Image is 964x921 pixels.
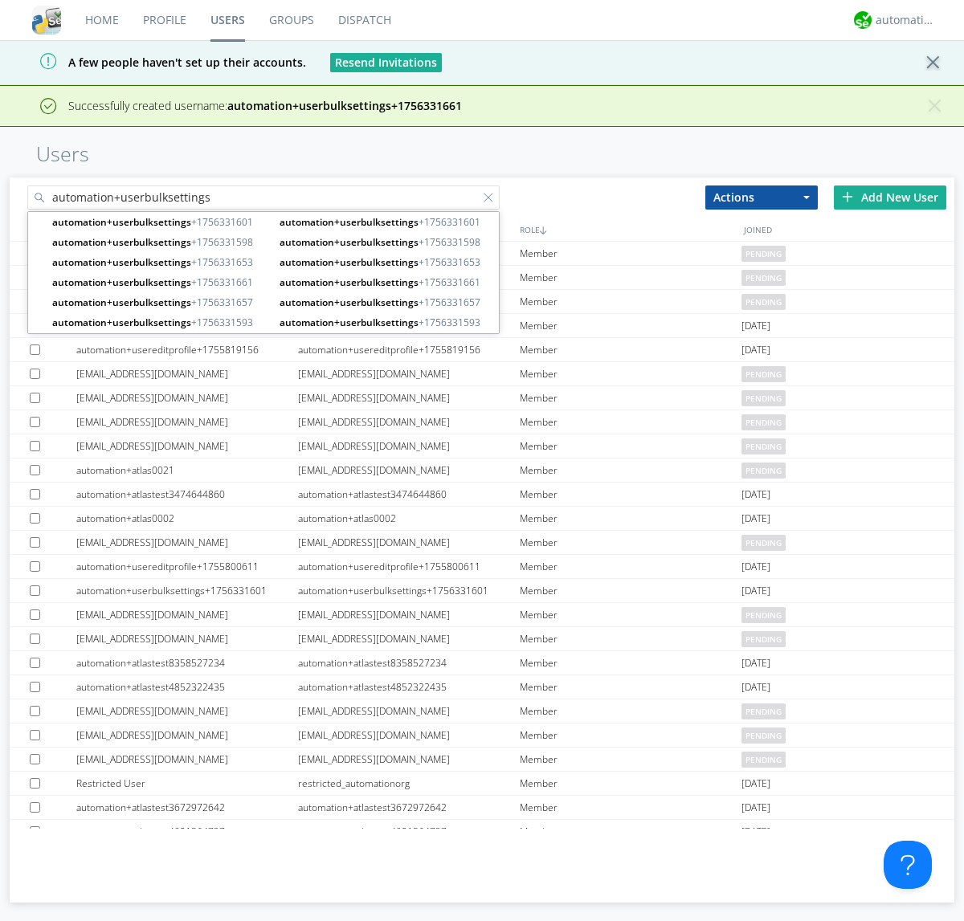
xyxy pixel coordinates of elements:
[740,218,964,241] div: JOINED
[741,651,770,675] span: [DATE]
[741,631,786,647] span: pending
[520,483,741,506] div: Member
[76,723,298,747] div: [EMAIL_ADDRESS][DOMAIN_NAME]
[280,234,495,250] span: +1756331598
[76,627,298,650] div: [EMAIL_ADDRESS][DOMAIN_NAME]
[298,483,520,506] div: automation+atlastest3474644860
[52,255,191,269] strong: automation+userbulksettings
[10,699,954,723] a: [EMAIL_ADDRESS][DOMAIN_NAME][EMAIL_ADDRESS][DOMAIN_NAME]Memberpending
[741,555,770,579] span: [DATE]
[76,507,298,530] div: automation+atlas0002
[520,242,741,265] div: Member
[298,772,520,795] div: restricted_automationorg
[876,12,936,28] div: automation+atlas
[32,6,61,35] img: cddb5a64eb264b2086981ab96f4c1ba7
[298,699,520,723] div: [EMAIL_ADDRESS][DOMAIN_NAME]
[10,675,954,699] a: automation+atlastest4852322435automation+atlastest4852322435Member[DATE]
[298,410,520,434] div: [EMAIL_ADDRESS][DOMAIN_NAME]
[10,507,954,531] a: automation+atlas0002automation+atlas0002Member[DATE]
[280,295,495,310] span: +1756331657
[52,316,191,329] strong: automation+userbulksettings
[298,675,520,699] div: automation+atlastest4852322435
[298,627,520,650] div: [EMAIL_ADDRESS][DOMAIN_NAME]
[520,651,741,674] div: Member
[741,796,770,820] span: [DATE]
[10,723,954,748] a: [EMAIL_ADDRESS][DOMAIN_NAME][EMAIL_ADDRESS][DOMAIN_NAME]Memberpending
[10,458,954,483] a: automation+atlas0021[EMAIL_ADDRESS][DOMAIN_NAME]Memberpending
[76,410,298,434] div: [EMAIL_ADDRESS][DOMAIN_NAME]
[520,531,741,554] div: Member
[52,295,268,310] span: +1756331657
[10,242,954,266] a: [EMAIL_ADDRESS][DOMAIN_NAME][EMAIL_ADDRESS][DOMAIN_NAME]Memberpending
[834,185,946,210] div: Add New User
[10,820,954,844] a: automation+atlastest4921564737automation+atlastest4921564737Member[DATE]
[280,316,419,329] strong: automation+userbulksettings
[52,235,191,249] strong: automation+userbulksettings
[280,275,419,289] strong: automation+userbulksettings
[280,215,419,229] strong: automation+userbulksettings
[280,295,419,309] strong: automation+userbulksettings
[520,675,741,699] div: Member
[52,275,268,290] span: +1756331661
[741,752,786,768] span: pending
[280,275,495,290] span: +1756331661
[854,11,872,29] img: d2d01cd9b4174d08988066c6d424eccd
[520,290,741,313] div: Member
[520,772,741,795] div: Member
[520,555,741,578] div: Member
[741,675,770,699] span: [DATE]
[298,458,520,482] div: [EMAIL_ADDRESS][DOMAIN_NAME]
[842,191,853,202] img: plus.svg
[10,314,954,338] a: Automation[EMAIL_ADDRESS][DOMAIN_NAME]Member[DATE]
[520,386,741,410] div: Member
[520,699,741,723] div: Member
[520,362,741,385] div: Member
[52,295,191,309] strong: automation+userbulksettings
[516,218,740,241] div: ROLE
[741,414,786,430] span: pending
[741,294,786,310] span: pending
[741,535,786,551] span: pending
[520,434,741,458] div: Member
[10,796,954,820] a: automation+atlastest3672972642automation+atlastest3672972642Member[DATE]
[520,748,741,771] div: Member
[298,820,520,843] div: automation+atlastest4921564737
[10,386,954,410] a: [EMAIL_ADDRESS][DOMAIN_NAME][EMAIL_ADDRESS][DOMAIN_NAME]Memberpending
[10,748,954,772] a: [EMAIL_ADDRESS][DOMAIN_NAME][EMAIL_ADDRESS][DOMAIN_NAME]Memberpending
[741,483,770,507] span: [DATE]
[76,458,298,482] div: automation+atlas0021
[298,507,520,530] div: automation+atlas0002
[76,796,298,819] div: automation+atlastest3672972642
[10,579,954,603] a: automation+userbulksettings+1756331601automation+userbulksettings+1756331601Member[DATE]
[741,820,770,844] span: [DATE]
[298,338,520,361] div: automation+usereditprofile+1755819156
[52,255,268,270] span: +1756331653
[298,386,520,410] div: [EMAIL_ADDRESS][DOMAIN_NAME]
[520,723,741,747] div: Member
[10,266,954,290] a: [EMAIL_ADDRESS][DOMAIN_NAME][EMAIL_ADDRESS][DOMAIN_NAME]Memberpending
[520,603,741,626] div: Member
[741,772,770,796] span: [DATE]
[741,390,786,406] span: pending
[76,772,298,795] div: Restricted User
[298,603,520,626] div: [EMAIL_ADDRESS][DOMAIN_NAME]
[10,772,954,796] a: Restricted Userrestricted_automationorgMember[DATE]
[76,386,298,410] div: [EMAIL_ADDRESS][DOMAIN_NAME]
[298,723,520,747] div: [EMAIL_ADDRESS][DOMAIN_NAME]
[27,185,500,210] input: Search users
[52,315,268,330] span: +1756331593
[298,531,520,554] div: [EMAIL_ADDRESS][DOMAIN_NAME]
[520,458,741,482] div: Member
[10,651,954,675] a: automation+atlastest8358527234automation+atlastest8358527234Member[DATE]
[10,410,954,434] a: [EMAIL_ADDRESS][DOMAIN_NAME][EMAIL_ADDRESS][DOMAIN_NAME]Memberpending
[520,314,741,337] div: Member
[76,531,298,554] div: [EMAIL_ADDRESS][DOMAIN_NAME]
[76,820,298,843] div: automation+atlastest4921564737
[298,579,520,602] div: automation+userbulksettings+1756331601
[741,366,786,382] span: pending
[10,362,954,386] a: [EMAIL_ADDRESS][DOMAIN_NAME][EMAIL_ADDRESS][DOMAIN_NAME]Memberpending
[10,290,954,314] a: [EMAIL_ADDRESS][DOMAIN_NAME][EMAIL_ADDRESS][DOMAIN_NAME]Memberpending
[10,531,954,555] a: [EMAIL_ADDRESS][DOMAIN_NAME][EMAIL_ADDRESS][DOMAIN_NAME]Memberpending
[741,727,786,744] span: pending
[10,483,954,507] a: automation+atlastest3474644860automation+atlastest3474644860Member[DATE]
